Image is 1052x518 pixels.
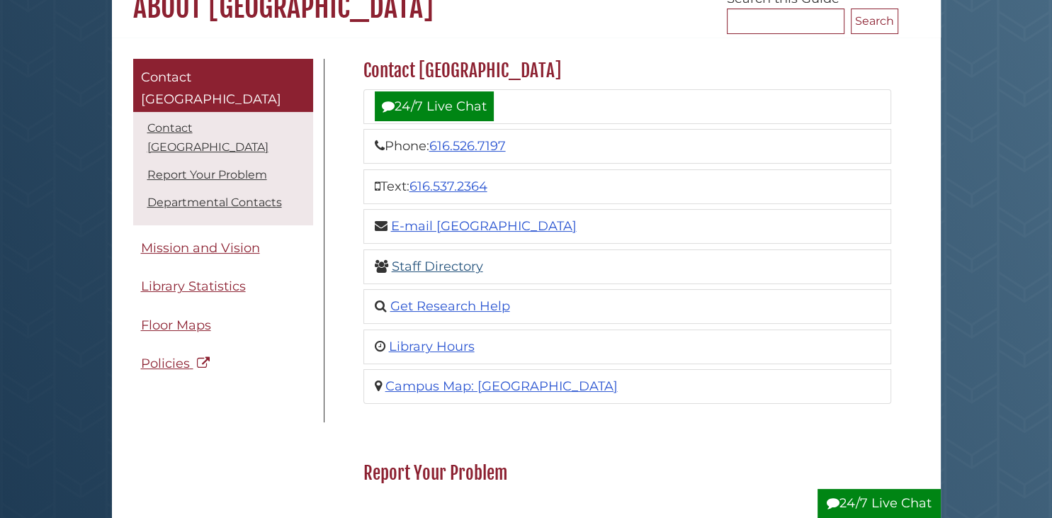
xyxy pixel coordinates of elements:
[356,462,898,485] h2: Report Your Problem
[133,232,313,264] a: Mission and Vision
[133,348,313,380] a: Policies
[133,59,313,387] div: Guide Pages
[363,129,891,164] li: Phone:
[356,60,898,82] h2: Contact [GEOGRAPHIC_DATA]
[409,179,487,194] a: 616.537.2364
[375,91,494,121] a: 24/7 Live Chat
[141,317,211,333] span: Floor Maps
[391,218,577,234] a: E-mail [GEOGRAPHIC_DATA]
[851,9,898,34] button: Search
[385,378,618,394] a: Campus Map: [GEOGRAPHIC_DATA]
[141,278,246,294] span: Library Statistics
[818,489,941,518] button: 24/7 Live Chat
[429,138,506,154] a: 616.526.7197
[390,298,510,314] a: Get Research Help
[141,240,260,256] span: Mission and Vision
[147,121,268,154] a: Contact [GEOGRAPHIC_DATA]
[133,271,313,303] a: Library Statistics
[133,310,313,342] a: Floor Maps
[141,69,281,108] span: Contact [GEOGRAPHIC_DATA]
[141,356,190,371] span: Policies
[392,259,483,274] a: Staff Directory
[363,169,891,204] li: Text:
[147,196,282,209] a: Departmental Contacts
[133,59,313,112] a: Contact [GEOGRAPHIC_DATA]
[389,339,475,354] a: Library Hours
[147,168,267,181] a: Report Your Problem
